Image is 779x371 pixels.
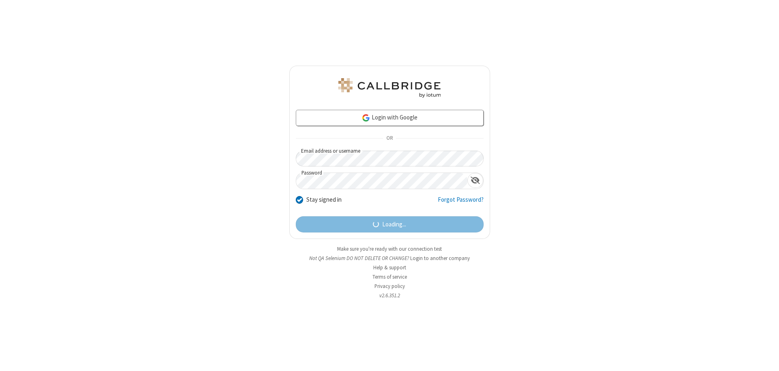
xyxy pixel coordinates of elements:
div: Show password [467,173,483,188]
img: QA Selenium DO NOT DELETE OR CHANGE [337,78,442,98]
span: OR [383,133,396,144]
li: Not QA Selenium DO NOT DELETE OR CHANGE? [289,254,490,262]
img: google-icon.png [362,113,370,122]
input: Email address or username [296,151,484,166]
a: Terms of service [372,273,407,280]
a: Make sure you're ready with our connection test [337,245,442,252]
li: v2.6.351.2 [289,292,490,299]
input: Password [296,173,467,189]
button: Login to another company [410,254,470,262]
span: Loading... [382,220,406,229]
a: Login with Google [296,110,484,126]
a: Help & support [373,264,406,271]
label: Stay signed in [306,195,342,205]
a: Forgot Password? [438,195,484,211]
button: Loading... [296,216,484,232]
a: Privacy policy [374,283,405,290]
